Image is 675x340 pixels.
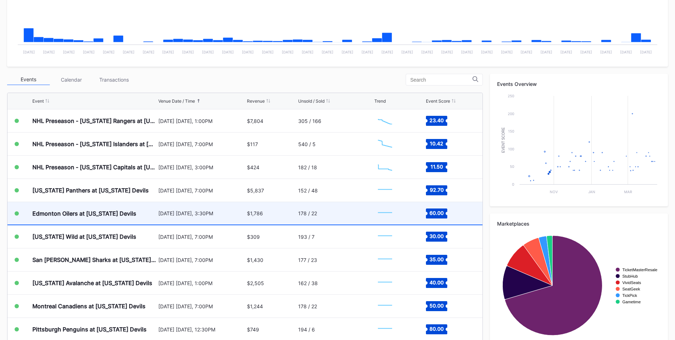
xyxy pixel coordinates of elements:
[441,50,453,54] text: [DATE]
[510,164,514,169] text: 50
[508,94,514,98] text: 250
[501,127,505,153] text: Event Score
[83,50,95,54] text: [DATE]
[158,187,245,194] div: [DATE] [DATE], 7:00PM
[497,232,661,339] svg: Chart title
[50,74,93,85] div: Calendar
[508,147,514,151] text: 100
[622,287,640,291] text: SeatGeek
[247,257,263,263] div: $1,430
[429,210,444,216] text: 60.00
[298,141,316,147] div: 540 / 5
[430,140,443,146] text: 10.42
[622,280,641,285] text: VividSeats
[32,210,136,217] div: Edmonton Oilers at [US_STATE] Devils
[622,268,657,272] text: TicketMasterResale
[32,187,149,194] div: [US_STATE] Panthers at [US_STATE] Devils
[158,234,245,240] div: [DATE] [DATE], 7:00PM
[298,210,317,216] div: 178 / 22
[622,293,637,298] text: TickPick
[298,98,325,104] div: Unsold / Sold
[550,190,558,194] text: Nov
[158,303,245,309] div: [DATE] [DATE], 7:00PM
[158,141,245,147] div: [DATE] [DATE], 7:00PM
[426,98,450,104] div: Event Score
[32,117,157,124] div: NHL Preseason - [US_STATE] Rangers at [US_STATE] Devils
[429,187,443,193] text: 92.70
[421,50,433,54] text: [DATE]
[374,297,396,315] svg: Chart title
[512,182,514,186] text: 0
[374,320,396,338] svg: Chart title
[247,164,259,170] div: $424
[23,50,35,54] text: [DATE]
[247,280,264,286] div: $2,505
[32,326,147,333] div: Pittsburgh Penguins at [US_STATE] Devils
[560,50,572,54] text: [DATE]
[640,50,652,54] text: [DATE]
[429,303,444,309] text: 50.00
[158,98,195,104] div: Venue Date / Time
[123,50,135,54] text: [DATE]
[588,190,595,194] text: Jan
[497,81,661,87] div: Events Overview
[374,98,386,104] div: Trend
[374,251,396,269] svg: Chart title
[282,50,294,54] text: [DATE]
[508,129,514,133] text: 150
[32,303,146,310] div: Montreal Canadiens at [US_STATE] Devils
[429,326,444,332] text: 80.00
[302,50,313,54] text: [DATE]
[298,257,317,263] div: 177 / 23
[622,274,638,278] text: StubHub
[247,234,260,240] div: $309
[429,117,444,123] text: 23.40
[342,50,353,54] text: [DATE]
[298,118,321,124] div: 305 / 166
[501,50,513,54] text: [DATE]
[374,228,396,246] svg: Chart title
[429,233,444,239] text: 30.00
[162,50,174,54] text: [DATE]
[43,50,55,54] text: [DATE]
[247,187,264,194] div: $5,837
[374,205,396,222] svg: Chart title
[158,280,245,286] div: [DATE] [DATE], 1:00PM
[521,50,532,54] text: [DATE]
[508,112,514,116] text: 200
[202,50,214,54] text: [DATE]
[242,50,254,54] text: [DATE]
[461,50,473,54] text: [DATE]
[374,158,396,176] svg: Chart title
[298,326,315,333] div: 194 / 6
[247,210,263,216] div: $1,786
[182,50,194,54] text: [DATE]
[158,326,245,333] div: [DATE] [DATE], 12:30PM
[374,181,396,199] svg: Chart title
[374,112,396,130] svg: Chart title
[298,234,315,240] div: 193 / 7
[624,190,632,194] text: Mar
[322,50,333,54] text: [DATE]
[374,135,396,153] svg: Chart title
[298,303,317,309] div: 178 / 22
[481,50,493,54] text: [DATE]
[298,187,318,194] div: 152 / 48
[540,50,552,54] text: [DATE]
[298,164,317,170] div: 182 / 18
[32,140,157,148] div: NHL Preseason - [US_STATE] Islanders at [US_STATE] Devils
[401,50,413,54] text: [DATE]
[298,280,318,286] div: 162 / 38
[620,50,632,54] text: [DATE]
[32,256,157,263] div: San [PERSON_NAME] Sharks at [US_STATE] Devils
[410,77,473,83] input: Search
[381,50,393,54] text: [DATE]
[247,326,259,333] div: $749
[497,221,661,227] div: Marketplaces
[374,274,396,292] svg: Chart title
[222,50,234,54] text: [DATE]
[429,279,444,285] text: 40.00
[247,98,265,104] div: Revenue
[93,74,135,85] div: Transactions
[362,50,373,54] text: [DATE]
